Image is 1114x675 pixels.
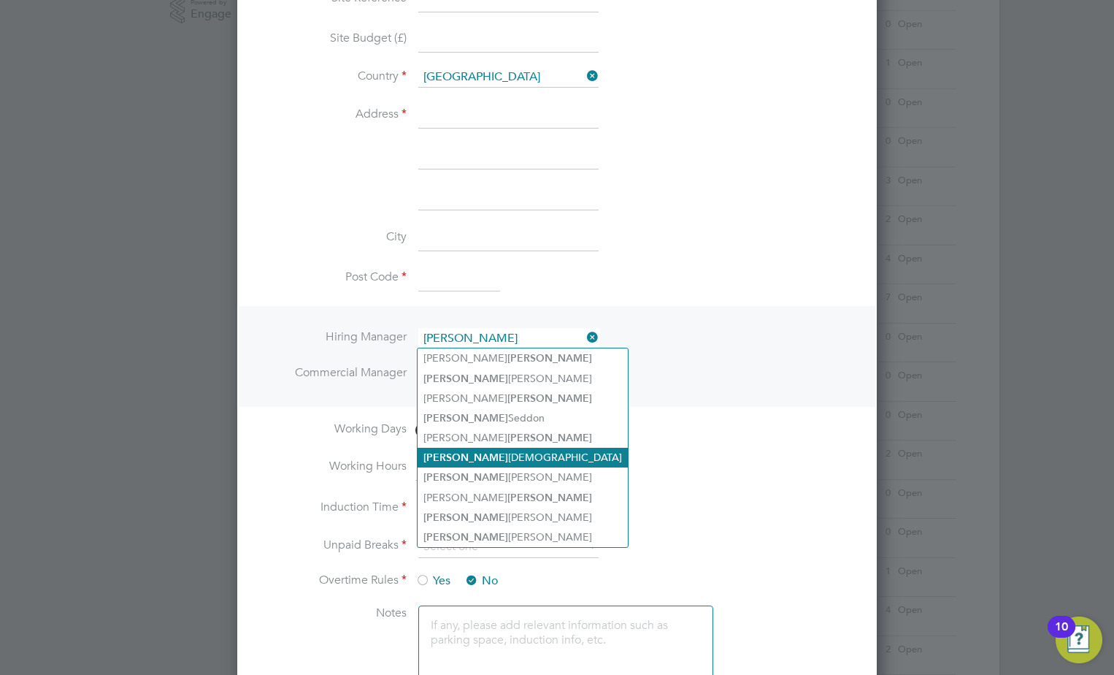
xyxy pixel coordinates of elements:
[261,606,407,621] label: Notes
[261,229,407,245] label: City
[261,107,407,122] label: Address
[261,365,407,381] label: Commercial Manager
[423,412,508,424] b: [PERSON_NAME]
[415,573,450,588] span: Yes
[423,471,508,484] b: [PERSON_NAME]
[507,352,592,365] b: [PERSON_NAME]
[423,451,508,464] b: [PERSON_NAME]
[464,573,499,588] span: No
[261,459,407,474] label: Working Hours
[418,389,628,408] li: [PERSON_NAME]
[418,428,628,448] li: [PERSON_NAME]
[418,328,599,349] input: Search for...
[423,511,508,524] b: [PERSON_NAME]
[423,531,508,544] b: [PERSON_NAME]
[418,369,628,389] li: [PERSON_NAME]
[1056,617,1102,663] button: Open Resource Center, 10 new notifications
[423,373,508,385] b: [PERSON_NAME]
[418,488,628,508] li: [PERSON_NAME]
[418,468,628,487] li: [PERSON_NAME]
[507,492,592,504] b: [PERSON_NAME]
[418,67,599,88] input: Search for...
[1055,627,1068,646] div: 10
[418,408,628,428] li: Seddon
[418,527,628,547] li: [PERSON_NAME]
[261,500,407,515] label: Induction Time
[507,432,592,444] b: [PERSON_NAME]
[261,329,407,345] label: Hiring Manager
[418,508,628,527] li: [PERSON_NAME]
[261,538,407,553] label: Unpaid Breaks
[261,270,407,285] label: Post Code
[261,31,407,46] label: Site Budget (£)
[507,392,592,405] b: [PERSON_NAME]
[418,348,628,368] li: [PERSON_NAME]
[261,422,407,437] label: Working Days
[415,454,472,481] input: 08:00
[261,573,407,588] label: Overtime Rules
[415,422,431,438] span: M
[261,69,407,84] label: Country
[418,448,628,468] li: [DEMOGRAPHIC_DATA]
